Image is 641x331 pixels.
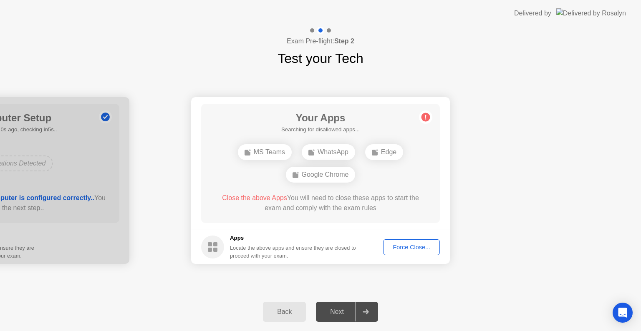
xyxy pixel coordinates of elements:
img: Delivered by Rosalyn [556,8,626,18]
div: WhatsApp [302,144,355,160]
b: Step 2 [334,38,354,45]
div: Force Close... [386,244,437,251]
div: You will need to close these apps to start the exam and comply with the exam rules [213,193,428,213]
h5: Searching for disallowed apps... [281,125,360,134]
div: MS Teams [238,144,292,160]
button: Force Close... [383,239,440,255]
div: Open Intercom Messenger [613,303,633,323]
div: Next [318,308,356,316]
h5: Apps [230,234,356,242]
h4: Exam Pre-flight: [287,36,354,46]
div: Delivered by [514,8,551,18]
h1: Test your Tech [278,48,363,68]
span: Close the above Apps [222,194,287,201]
h1: Your Apps [281,110,360,125]
div: Edge [365,144,403,160]
button: Next [316,302,378,322]
button: Back [263,302,306,322]
div: Google Chrome [286,167,356,183]
div: Locate the above apps and ensure they are closed to proceed with your exam. [230,244,356,260]
div: Back [265,308,303,316]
